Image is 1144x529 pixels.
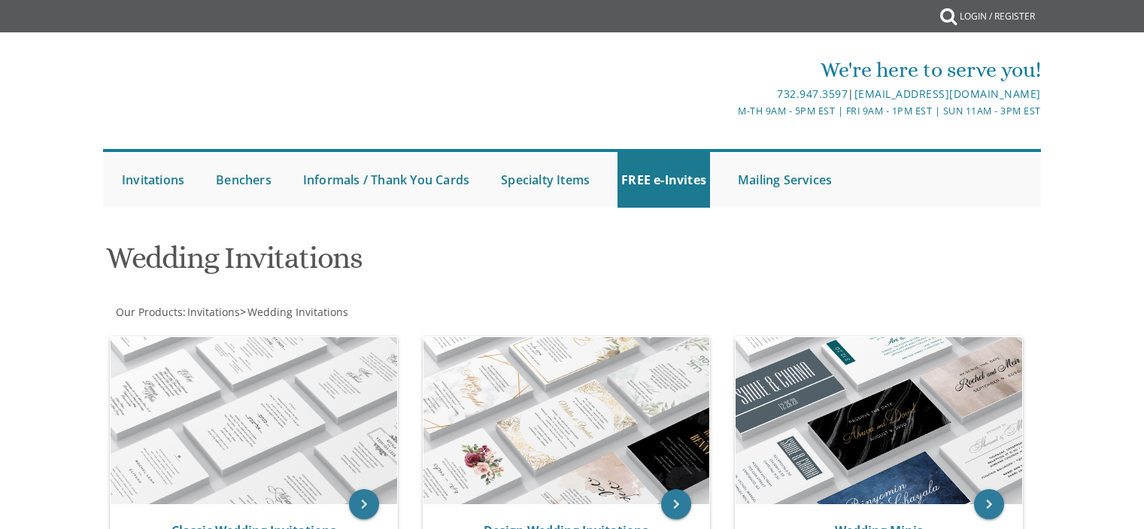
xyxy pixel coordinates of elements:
[187,305,240,319] span: Invitations
[349,489,379,519] a: keyboard_arrow_right
[118,152,188,208] a: Invitations
[212,152,275,208] a: Benchers
[661,489,691,519] a: keyboard_arrow_right
[618,152,710,208] a: FREE e-Invites
[423,337,710,504] img: Design Wedding Invitations
[736,337,1022,504] img: Wedding Minis
[106,242,720,286] h1: Wedding Invitations
[417,55,1041,85] div: We're here to serve you!
[734,152,836,208] a: Mailing Services
[854,87,1041,101] a: [EMAIL_ADDRESS][DOMAIN_NAME]
[186,305,240,319] a: Invitations
[777,87,848,101] a: 732.947.3597
[247,305,348,319] span: Wedding Invitations
[111,337,397,504] img: Classic Wedding Invitations
[299,152,473,208] a: Informals / Thank You Cards
[497,152,593,208] a: Specialty Items
[240,305,348,319] span: >
[974,489,1004,519] a: keyboard_arrow_right
[417,85,1041,103] div: |
[417,103,1041,119] div: M-Th 9am - 5pm EST | Fri 9am - 1pm EST | Sun 11am - 3pm EST
[246,305,348,319] a: Wedding Invitations
[103,305,572,320] div: :
[114,305,183,319] a: Our Products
